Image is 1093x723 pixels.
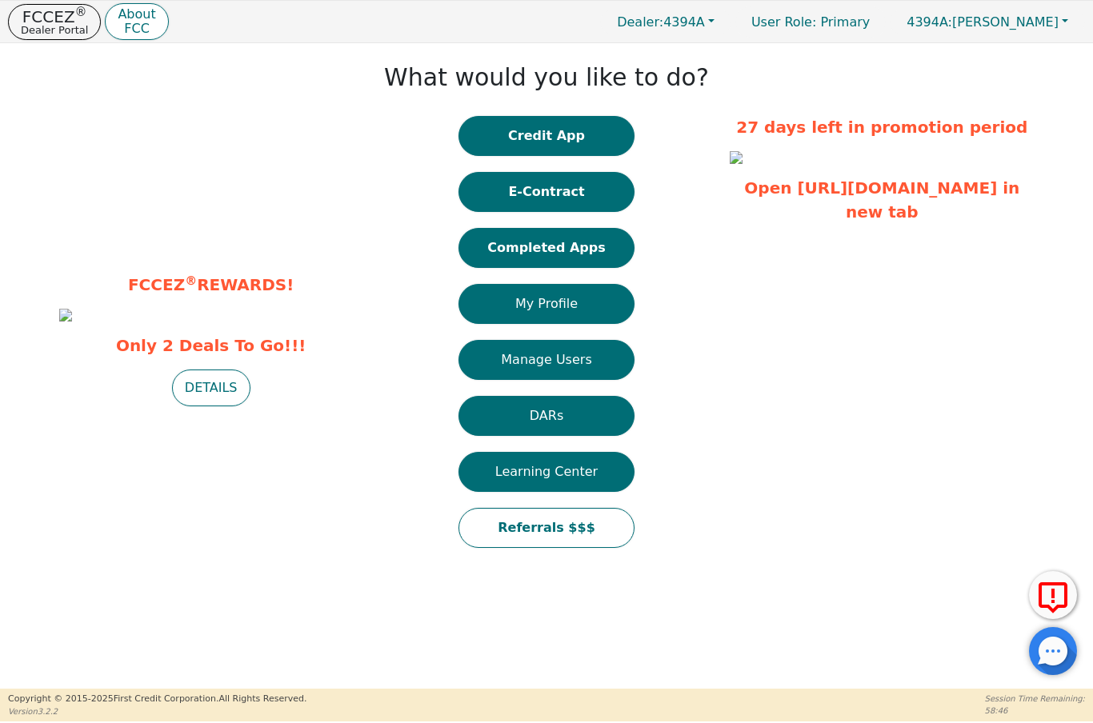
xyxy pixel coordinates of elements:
p: FCCEZ [21,9,88,25]
a: User Role: Primary [735,6,886,38]
h1: What would you like to do? [384,63,709,92]
span: 4394A: [907,14,952,30]
p: FCC [118,22,155,35]
p: Copyright © 2015- 2025 First Credit Corporation. [8,693,306,706]
span: [PERSON_NAME] [907,14,1059,30]
sup: ® [75,5,87,19]
button: 4394A:[PERSON_NAME] [890,10,1085,34]
span: 4394A [617,14,705,30]
button: Report Error to FCC [1029,571,1077,619]
button: FCCEZ®Dealer Portal [8,4,101,40]
button: Dealer:4394A [600,10,731,34]
button: DETAILS [172,369,250,406]
button: Manage Users [458,340,635,380]
button: My Profile [458,284,635,324]
sup: ® [185,274,197,288]
span: User Role : [751,14,816,30]
img: e017c7b3-325a-4c49-8a14-1a4c38595262 [730,151,743,164]
p: Dealer Portal [21,25,88,35]
p: Session Time Remaining: [985,693,1085,705]
a: Open [URL][DOMAIN_NAME] in new tab [744,178,1019,222]
span: Only 2 Deals To Go!!! [59,334,363,358]
button: Learning Center [458,452,635,492]
button: AboutFCC [105,3,168,41]
button: E-Contract [458,172,635,212]
span: Dealer: [617,14,663,30]
p: Primary [735,6,886,38]
p: About [118,8,155,21]
p: 58:46 [985,705,1085,717]
button: DARs [458,396,635,436]
button: Referrals $$$ [458,508,635,548]
p: FCCEZ REWARDS! [59,273,363,297]
span: All Rights Reserved. [218,693,306,704]
button: Completed Apps [458,228,635,268]
button: Credit App [458,116,635,156]
p: Version 3.2.2 [8,705,306,717]
img: 04ae14a2-ea82-45e1-9a66-69549cccf0d7 [59,309,72,322]
p: 27 days left in promotion period [730,115,1034,139]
